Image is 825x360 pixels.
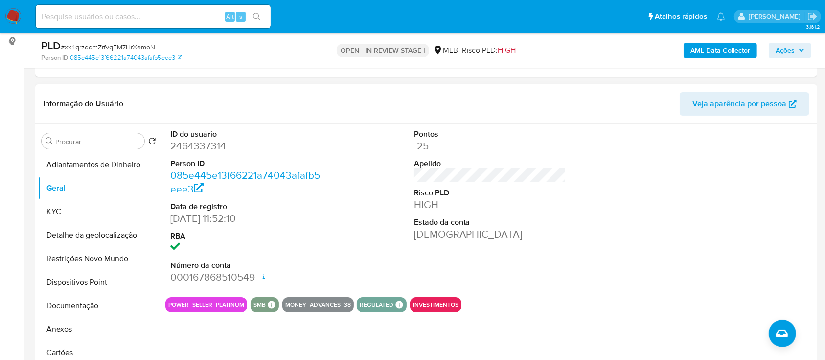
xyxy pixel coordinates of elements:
[38,294,160,317] button: Documentação
[148,137,156,148] button: Retornar ao pedido padrão
[692,92,786,116] span: Veja aparência por pessoa
[170,168,320,196] a: 085e445e13f66221a74043afafb5eee3
[414,158,567,169] dt: Apelido
[776,43,795,58] span: Ações
[806,23,820,31] span: 3.161.2
[414,129,567,140] dt: Pontos
[170,201,323,212] dt: Data de registro
[38,176,160,200] button: Geral
[38,200,160,223] button: KYC
[498,45,516,56] span: HIGH
[414,198,567,212] dd: HIGH
[70,53,182,62] a: 085e445e13f66221a74043afafb5eee3
[36,10,271,23] input: Pesquise usuários ou casos...
[46,137,53,145] button: Procurar
[690,43,750,58] b: AML Data Collector
[38,317,160,341] button: Anexos
[38,247,160,270] button: Restrições Novo Mundo
[717,12,725,21] a: Notificações
[170,212,323,225] dd: [DATE] 11:52:10
[684,43,757,58] button: AML Data Collector
[38,153,160,176] button: Adiantamentos de Dinheiro
[414,188,567,198] dt: Risco PLD
[433,45,458,56] div: MLB
[170,270,323,284] dd: 000167868510549
[38,270,160,294] button: Dispositivos Point
[414,227,567,241] dd: [DEMOGRAPHIC_DATA]
[55,137,140,146] input: Procurar
[414,139,567,153] dd: -25
[41,53,68,62] b: Person ID
[41,38,61,53] b: PLD
[61,42,155,52] span: # xx4qrzddmZrfvqFM7HrXemoN
[170,260,323,271] dt: Número da conta
[170,158,323,169] dt: Person ID
[680,92,809,116] button: Veja aparência por pessoa
[239,12,242,21] span: s
[769,43,811,58] button: Ações
[337,44,429,57] p: OPEN - IN REVIEW STAGE I
[170,231,323,241] dt: RBA
[43,99,123,109] h1: Informação do Usuário
[170,139,323,153] dd: 2464337314
[226,12,234,21] span: Alt
[655,11,707,22] span: Atalhos rápidos
[247,10,267,24] button: search-icon
[38,223,160,247] button: Detalhe da geolocalização
[807,11,818,22] a: Sair
[414,217,567,228] dt: Estado da conta
[170,129,323,140] dt: ID do usuário
[749,12,804,21] p: carlos.guerra@mercadopago.com.br
[462,45,516,56] span: Risco PLD:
